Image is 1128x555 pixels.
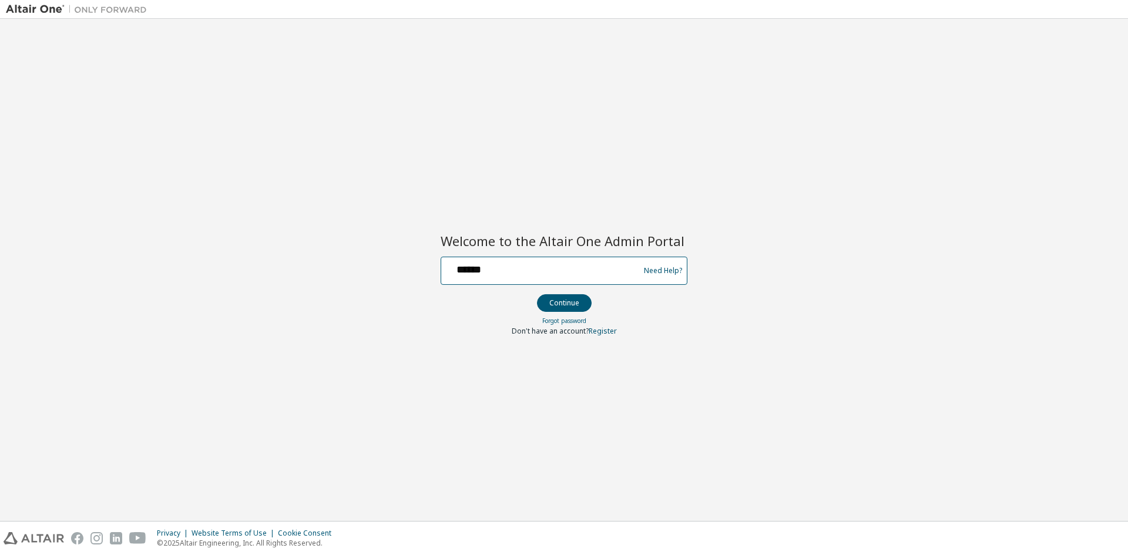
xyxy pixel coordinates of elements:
div: Cookie Consent [278,529,338,538]
img: instagram.svg [90,532,103,544]
img: Altair One [6,4,153,15]
img: youtube.svg [129,532,146,544]
span: Don't have an account? [512,326,589,336]
img: linkedin.svg [110,532,122,544]
a: Forgot password [542,317,586,325]
a: Need Help? [644,270,682,271]
button: Continue [537,294,592,312]
div: Website Terms of Use [192,529,278,538]
img: facebook.svg [71,532,83,544]
img: altair_logo.svg [4,532,64,544]
div: Privacy [157,529,192,538]
h2: Welcome to the Altair One Admin Portal [441,233,687,249]
p: © 2025 Altair Engineering, Inc. All Rights Reserved. [157,538,338,548]
a: Register [589,326,617,336]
